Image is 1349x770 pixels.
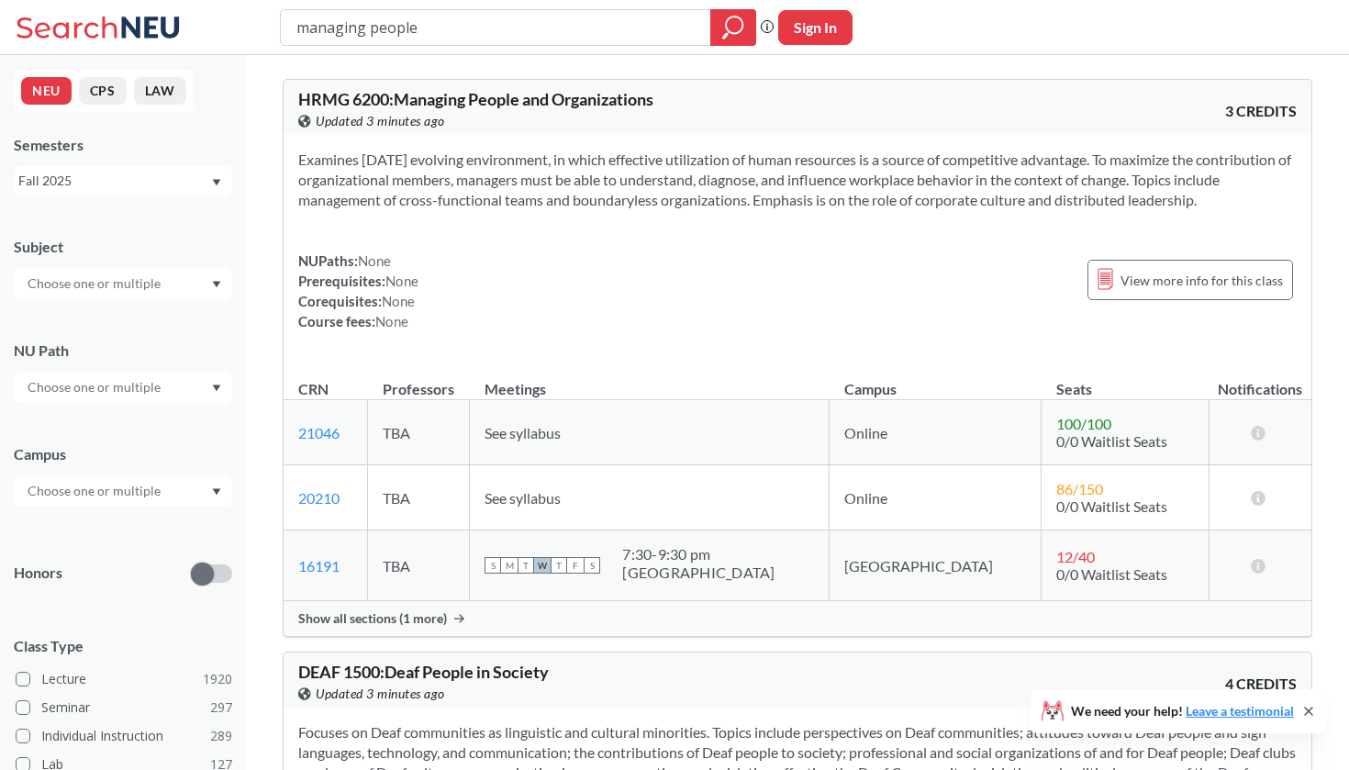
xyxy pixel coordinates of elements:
[1056,497,1167,515] span: 0/0 Waitlist Seats
[18,376,173,398] input: Choose one or multiple
[1042,361,1209,400] th: Seats
[1056,548,1095,565] span: 12 / 40
[18,480,173,502] input: Choose one or multiple
[358,252,391,269] span: None
[203,669,232,689] span: 1920
[298,489,340,507] a: 20210
[622,545,775,564] div: 7:30 - 9:30 pm
[14,563,62,584] p: Honors
[284,601,1311,636] div: Show all sections (1 more)
[316,111,445,131] span: Updated 3 minutes ago
[14,475,232,507] div: Dropdown arrow
[14,135,232,155] div: Semesters
[16,724,232,748] label: Individual Instruction
[778,10,853,45] button: Sign In
[298,379,329,399] div: CRN
[470,361,830,400] th: Meetings
[295,12,697,43] input: Class, professor, course number, "phrase"
[830,530,1042,601] td: [GEOGRAPHIC_DATA]
[298,251,418,331] div: NUPaths: Prerequisites: Corequisites: Course fees:
[18,171,210,191] div: Fall 2025
[1056,480,1103,497] span: 86 / 150
[210,697,232,718] span: 297
[830,465,1042,530] td: Online
[316,684,445,704] span: Updated 3 minutes ago
[14,166,232,195] div: Fall 2025Dropdown arrow
[1209,361,1311,400] th: Notifications
[14,268,232,299] div: Dropdown arrow
[14,444,232,464] div: Campus
[485,557,501,574] span: S
[1225,674,1297,694] span: 4 CREDITS
[1071,705,1294,718] span: We need your help!
[16,667,232,691] label: Lecture
[14,372,232,403] div: Dropdown arrow
[1186,703,1294,719] a: Leave a testimonial
[212,385,221,392] svg: Dropdown arrow
[368,465,470,530] td: TBA
[298,424,340,441] a: 21046
[830,400,1042,465] td: Online
[298,662,549,682] span: DEAF 1500 : Deaf People in Society
[368,400,470,465] td: TBA
[710,9,756,46] div: magnifying glass
[382,293,415,309] span: None
[830,361,1042,400] th: Campus
[298,610,447,627] span: Show all sections (1 more)
[485,489,561,507] span: See syllabus
[14,636,232,656] span: Class Type
[368,530,470,601] td: TBA
[534,557,551,574] span: W
[722,15,744,40] svg: magnifying glass
[79,77,127,105] button: CPS
[622,564,775,582] div: [GEOGRAPHIC_DATA]
[501,557,518,574] span: M
[210,726,232,746] span: 289
[1056,432,1167,450] span: 0/0 Waitlist Seats
[298,557,340,575] a: 16191
[1056,565,1167,583] span: 0/0 Waitlist Seats
[298,150,1297,210] section: Examines [DATE] evolving environment, in which effective utilization of human resources is a sour...
[298,89,653,109] span: HRMG 6200 : Managing People and Organizations
[16,696,232,720] label: Seminar
[518,557,534,574] span: T
[385,273,418,289] span: None
[551,557,567,574] span: T
[1225,101,1297,121] span: 3 CREDITS
[212,281,221,288] svg: Dropdown arrow
[14,340,232,361] div: NU Path
[375,313,408,329] span: None
[134,77,186,105] button: LAW
[485,424,561,441] span: See syllabus
[21,77,72,105] button: NEU
[368,361,470,400] th: Professors
[567,557,584,574] span: F
[584,557,600,574] span: S
[1120,269,1283,292] span: View more info for this class
[212,179,221,186] svg: Dropdown arrow
[212,488,221,496] svg: Dropdown arrow
[14,237,232,257] div: Subject
[18,273,173,295] input: Choose one or multiple
[1056,415,1111,432] span: 100 / 100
